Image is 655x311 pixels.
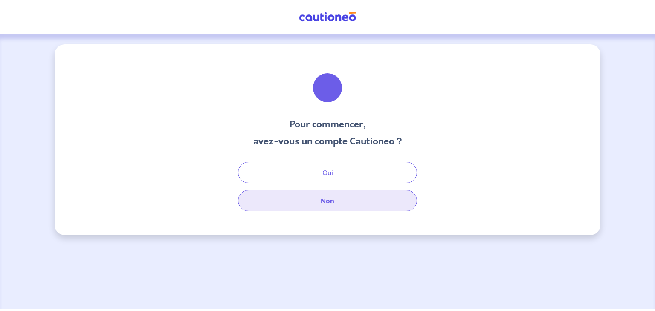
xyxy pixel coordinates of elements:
[238,162,417,183] button: Oui
[253,118,402,131] h3: Pour commencer,
[238,190,417,211] button: Non
[304,65,351,111] img: illu_welcome.svg
[296,12,359,22] img: Cautioneo
[253,135,402,148] h3: avez-vous un compte Cautioneo ?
